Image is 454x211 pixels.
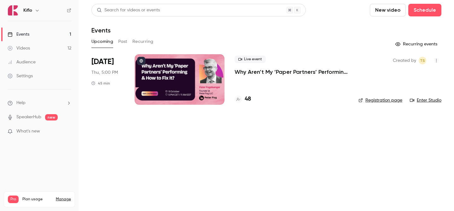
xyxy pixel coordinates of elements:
[22,197,52,202] span: Plan usage
[410,97,441,103] a: Enter Studio
[393,39,441,49] button: Recurring events
[393,57,416,64] span: Created by
[91,57,114,67] span: [DATE]
[8,31,29,38] div: Events
[8,5,18,15] img: Kiflo
[23,7,32,14] h6: Kiflo
[91,26,111,34] h1: Events
[8,196,19,203] span: Pro
[118,37,127,47] button: Past
[64,129,71,134] iframe: Noticeable Trigger
[235,68,348,76] a: Why Aren’t My ‘Paper Partners’ Performing & How to Fix It?
[358,97,402,103] a: Registration page
[235,95,251,103] a: 48
[91,69,118,76] span: Thu, 5:00 PM
[56,197,71,202] a: Manage
[45,114,58,120] span: new
[420,57,425,64] span: TS
[419,57,426,64] span: Tomica Stojanovikj
[91,37,113,47] button: Upcoming
[370,4,406,16] button: New video
[8,45,30,51] div: Videos
[132,37,154,47] button: Recurring
[16,128,40,135] span: What's new
[8,59,36,65] div: Audience
[91,54,125,105] div: Oct 9 Thu, 5:00 PM (Europe/Rome)
[8,73,33,79] div: Settings
[97,7,160,14] div: Search for videos or events
[16,100,26,106] span: Help
[16,114,41,120] a: SpeakerHub
[408,4,441,16] button: Schedule
[91,81,110,86] div: 45 min
[235,56,266,63] span: Live event
[245,95,251,103] h4: 48
[8,100,71,106] li: help-dropdown-opener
